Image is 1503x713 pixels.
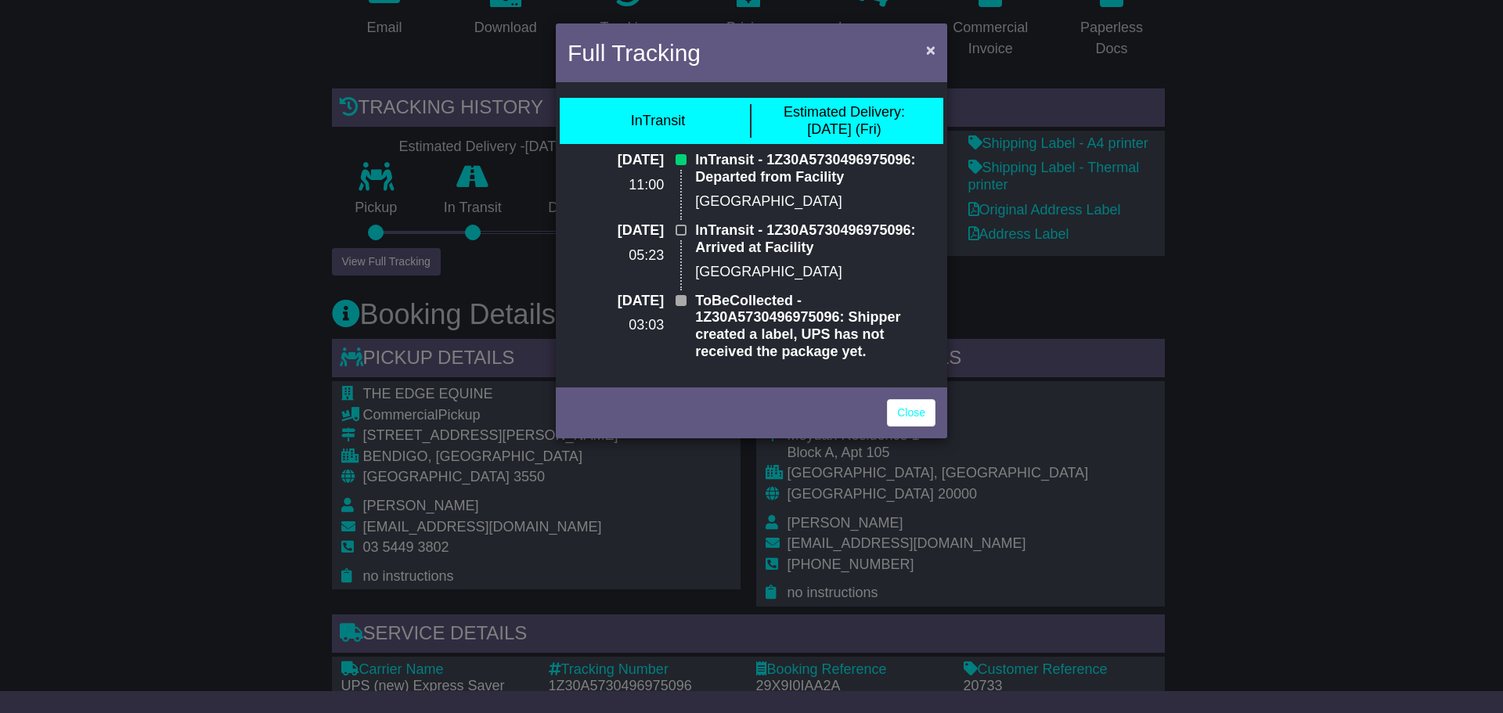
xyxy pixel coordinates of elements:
[568,247,664,265] p: 05:23
[784,104,905,120] span: Estimated Delivery:
[695,193,935,211] p: [GEOGRAPHIC_DATA]
[568,222,664,239] p: [DATE]
[568,35,701,70] h4: Full Tracking
[631,113,685,130] div: InTransit
[887,399,935,427] a: Close
[695,264,935,281] p: [GEOGRAPHIC_DATA]
[695,152,935,185] p: InTransit - 1Z30A5730496975096: Departed from Facility
[926,41,935,59] span: ×
[568,293,664,310] p: [DATE]
[568,317,664,334] p: 03:03
[918,34,943,66] button: Close
[784,104,905,138] div: [DATE] (Fri)
[568,152,664,169] p: [DATE]
[695,222,935,256] p: InTransit - 1Z30A5730496975096: Arrived at Facility
[568,177,664,194] p: 11:00
[695,293,935,360] p: ToBeCollected - 1Z30A5730496975096: Shipper created a label, UPS has not received the package yet.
